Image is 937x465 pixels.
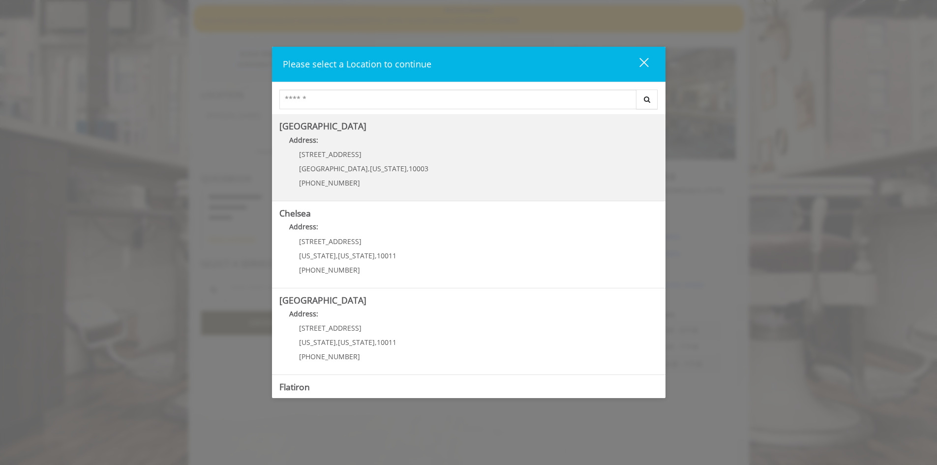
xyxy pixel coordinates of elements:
button: close dialog [621,54,655,74]
span: , [375,251,377,260]
b: Address: [289,309,318,318]
b: [GEOGRAPHIC_DATA] [279,120,366,132]
span: 10011 [377,251,396,260]
input: Search Center [279,90,636,109]
span: 10003 [409,164,428,173]
b: Flatiron [279,381,310,393]
div: close dialog [628,57,648,72]
span: [PHONE_NUMBER] [299,178,360,187]
span: , [375,338,377,347]
span: [US_STATE] [338,338,375,347]
span: , [336,338,338,347]
span: , [407,164,409,173]
span: [PHONE_NUMBER] [299,265,360,275]
span: [PHONE_NUMBER] [299,352,360,361]
span: [STREET_ADDRESS] [299,323,362,333]
span: , [336,251,338,260]
span: Please select a Location to continue [283,58,431,70]
span: [GEOGRAPHIC_DATA] [299,164,368,173]
div: Center Select [279,90,658,114]
span: [US_STATE] [370,164,407,173]
span: [US_STATE] [299,251,336,260]
b: Chelsea [279,207,311,219]
span: 10011 [377,338,396,347]
b: Address: [289,135,318,145]
span: [STREET_ADDRESS] [299,150,362,159]
b: [GEOGRAPHIC_DATA] [279,294,366,306]
i: Search button [641,96,653,103]
b: Address: [289,222,318,231]
span: [STREET_ADDRESS] [299,237,362,246]
span: [US_STATE] [299,338,336,347]
span: , [368,164,370,173]
span: [US_STATE] [338,251,375,260]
